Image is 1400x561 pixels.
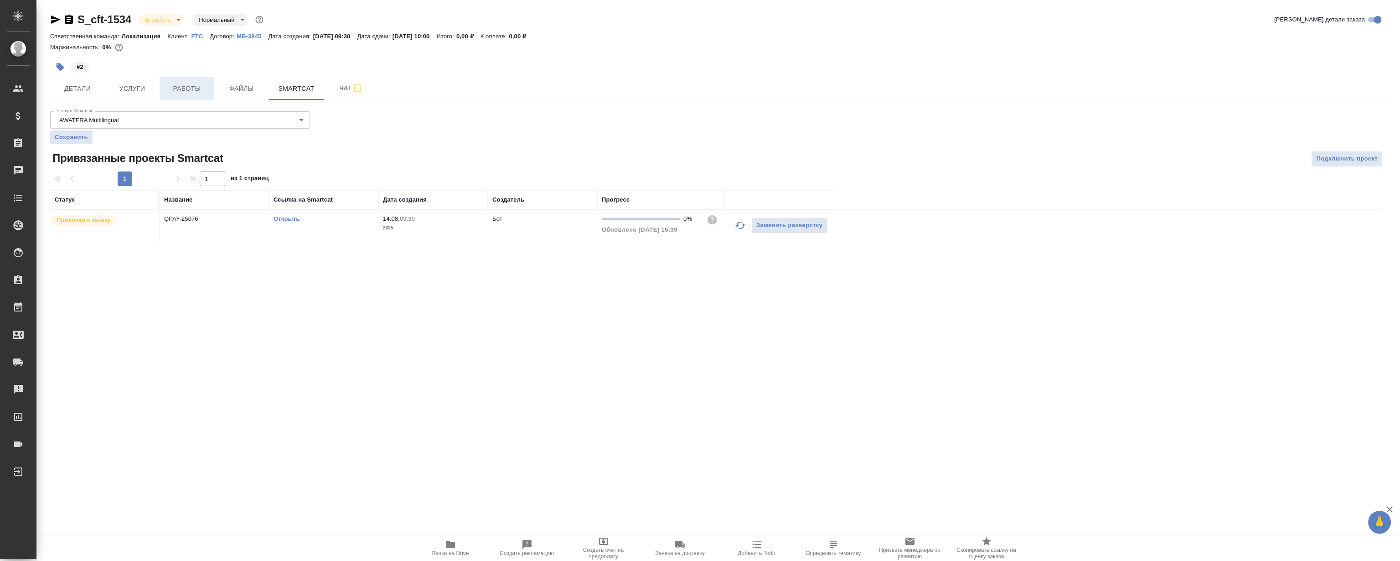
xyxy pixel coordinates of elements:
span: 2 [70,62,90,70]
span: Подключить проект [1316,154,1378,164]
div: В работе [139,14,184,26]
div: Название [164,195,192,204]
p: 2025 [383,223,483,233]
a: FTC [191,32,210,40]
button: Подключить проект [1311,151,1383,167]
p: 0,00 ₽ [509,33,533,40]
p: Итого: [436,33,456,40]
p: Привязан к заказу [57,216,111,225]
div: Дата создания [383,195,427,204]
span: Заменить разверстку [756,220,822,231]
button: 🙏 [1368,511,1391,534]
a: S_cft-1534 [77,13,131,26]
button: Обновить прогресс [729,214,751,236]
button: В работе [143,16,173,24]
span: Сохранить [55,133,88,142]
div: Прогресс [602,195,630,204]
div: AWATERA Multilingual [50,111,310,129]
p: [DATE] 09:30 [313,33,357,40]
p: QPAY-25076 [164,214,264,223]
p: Локализация [122,33,168,40]
button: Доп статусы указывают на важность/срочность заказа [253,14,265,26]
button: Нормальный [196,16,237,24]
p: 14.08, [383,215,400,222]
span: Детали [56,83,99,94]
span: 🙏 [1372,513,1387,532]
button: Заменить разверстку [751,218,827,234]
p: [DATE] 10:00 [393,33,437,40]
button: Скопировать ссылку для ЯМессенджера [50,14,61,25]
span: Привязанные проекты Smartcat [50,151,223,166]
p: Договор: [210,33,237,40]
span: Файлы [220,83,263,94]
p: FTC [191,33,210,40]
a: Открыть [274,215,300,222]
p: Бот [492,215,502,222]
div: В работе [191,14,248,26]
span: Услуги [110,83,154,94]
button: Добавить тэг [50,57,70,77]
div: Ссылка на Smartcat [274,195,333,204]
p: К оплате: [480,33,509,40]
p: МБ-3845 [237,33,268,40]
p: 0% [102,44,113,51]
span: Работы [165,83,209,94]
span: Обновлено [DATE] 15:39 [602,226,677,233]
span: Smartcat [274,83,318,94]
span: [PERSON_NAME] детали заказа [1274,15,1365,24]
p: Клиент: [167,33,191,40]
p: Дата создания: [268,33,313,40]
button: AWATERA Multilingual [57,116,121,124]
button: 0.00 RUB; [113,42,125,53]
button: Скопировать ссылку [63,14,74,25]
div: Создатель [492,195,524,204]
p: #2 [77,62,83,72]
p: Ответственная команда: [50,33,122,40]
span: из 1 страниц [231,173,269,186]
p: Дата сдачи: [357,33,392,40]
div: 0% [683,214,699,223]
button: Сохранить [50,130,93,144]
div: Статус [55,195,75,204]
p: 09:30 [400,215,415,222]
p: 0,00 ₽ [456,33,480,40]
span: Чат [329,83,373,94]
svg: Подписаться [352,83,363,94]
p: Маржинальность: [50,44,102,51]
a: МБ-3845 [237,32,268,40]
